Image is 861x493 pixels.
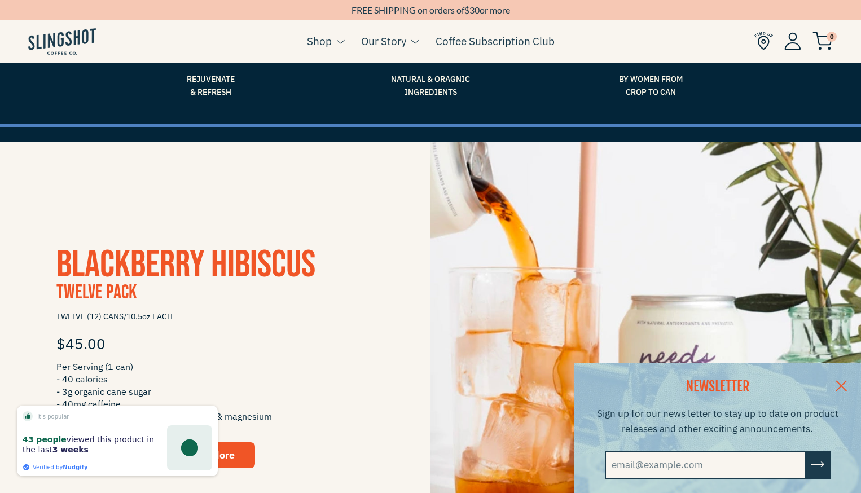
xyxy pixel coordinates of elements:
span: TWELVE (12) CANS/10.5oz EACH [56,307,374,327]
img: cart [812,32,833,50]
a: Shop [307,33,332,50]
a: Coffee Subscription Club [436,33,555,50]
span: By Women From Crop to Can [549,73,752,98]
img: Find Us [754,32,773,50]
span: Per Serving (1 can) - 40 calories - 3g organic cane sugar - 40mg caffeine - 16% combined daily va... [56,360,374,422]
a: Our Story [361,33,406,50]
h2: NEWSLETTER [588,377,847,397]
a: Blackberry Hibiscus [56,242,315,288]
a: 0 [812,34,833,48]
span: Twelve Pack [56,280,137,305]
span: 0 [827,32,837,42]
span: Natural & Oragnic Ingredients [329,73,532,98]
div: $45.00 [56,327,374,360]
span: $ [464,5,469,15]
img: Account [784,32,801,50]
input: email@example.com [605,451,806,479]
span: 30 [469,5,480,15]
p: Sign up for our news letter to stay up to date on product releases and other exciting announcements. [588,406,847,437]
span: Rejuvenate & Refresh [109,73,312,98]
